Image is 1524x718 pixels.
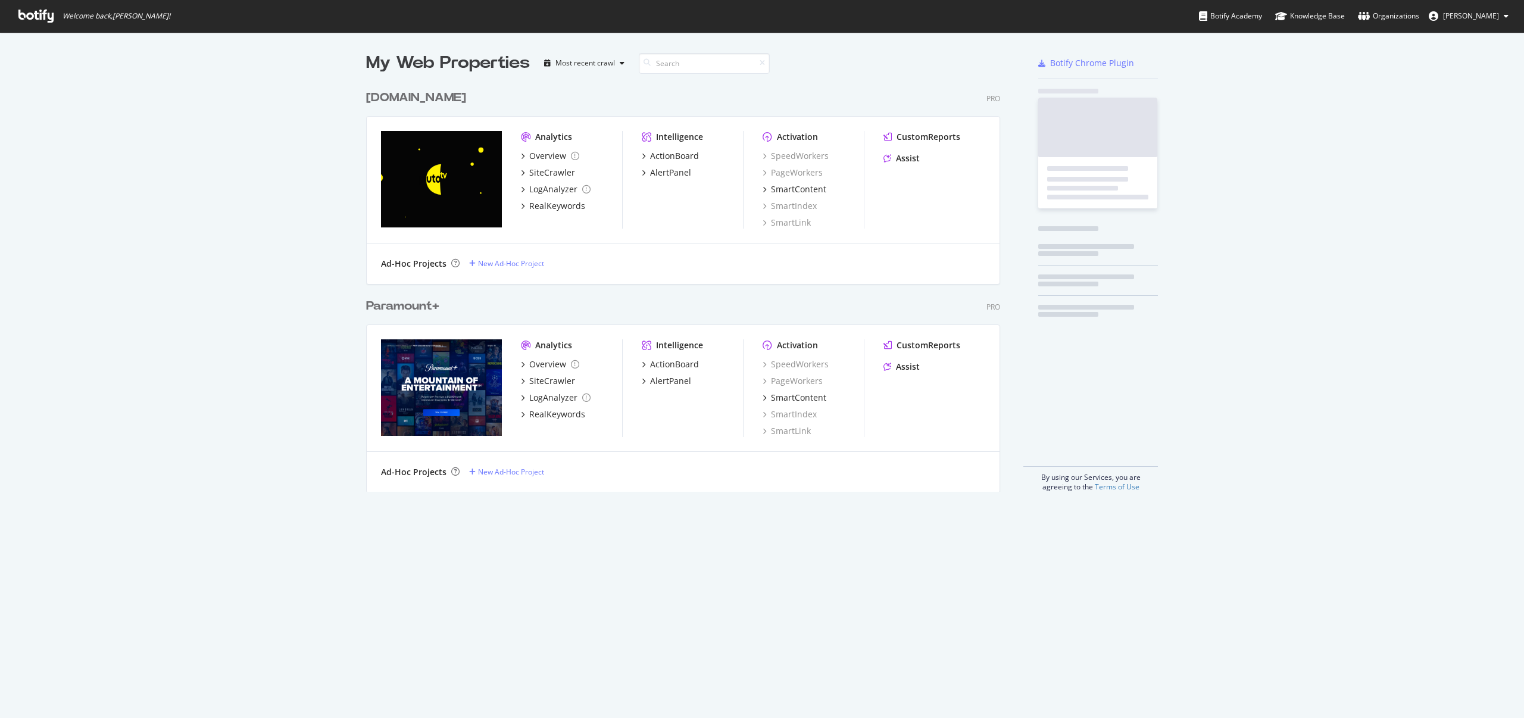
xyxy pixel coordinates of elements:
[650,358,699,370] div: ActionBoard
[777,339,818,351] div: Activation
[381,339,502,436] img: www.paramountplus.com
[529,408,585,420] div: RealKeywords
[535,339,572,351] div: Analytics
[469,258,544,269] a: New Ad-Hoc Project
[1038,57,1134,69] a: Botify Chrome Plugin
[381,466,446,478] div: Ad-Hoc Projects
[521,375,575,387] a: SiteCrawler
[555,60,615,67] div: Most recent crawl
[1443,11,1499,21] span: Lauren McDevitt
[763,217,811,229] a: SmartLink
[771,183,826,195] div: SmartContent
[529,392,577,404] div: LogAnalyzer
[650,375,691,387] div: AlertPanel
[763,358,829,370] a: SpeedWorkers
[986,302,1000,312] div: Pro
[366,298,444,315] a: Paramount+
[642,375,691,387] a: AlertPanel
[529,200,585,212] div: RealKeywords
[366,89,471,107] a: [DOMAIN_NAME]
[529,183,577,195] div: LogAnalyzer
[642,358,699,370] a: ActionBoard
[521,358,579,370] a: Overview
[535,131,572,143] div: Analytics
[642,150,699,162] a: ActionBoard
[763,150,829,162] a: SpeedWorkers
[883,361,920,373] a: Assist
[1095,482,1139,492] a: Terms of Use
[656,339,703,351] div: Intelligence
[763,375,823,387] a: PageWorkers
[63,11,170,21] span: Welcome back, [PERSON_NAME] !
[521,183,591,195] a: LogAnalyzer
[1275,10,1345,22] div: Knowledge Base
[763,408,817,420] a: SmartIndex
[521,408,585,420] a: RealKeywords
[897,131,960,143] div: CustomReports
[650,167,691,179] div: AlertPanel
[521,392,591,404] a: LogAnalyzer
[1358,10,1419,22] div: Organizations
[763,200,817,212] a: SmartIndex
[897,339,960,351] div: CustomReports
[763,425,811,437] a: SmartLink
[883,339,960,351] a: CustomReports
[366,298,439,315] div: Paramount+
[478,258,544,269] div: New Ad-Hoc Project
[381,258,446,270] div: Ad-Hoc Projects
[896,152,920,164] div: Assist
[469,467,544,477] a: New Ad-Hoc Project
[656,131,703,143] div: Intelligence
[896,361,920,373] div: Assist
[883,152,920,164] a: Assist
[521,167,575,179] a: SiteCrawler
[381,131,502,227] img: pluto.tv
[529,150,566,162] div: Overview
[763,167,823,179] a: PageWorkers
[521,150,579,162] a: Overview
[478,467,544,477] div: New Ad-Hoc Project
[763,392,826,404] a: SmartContent
[529,375,575,387] div: SiteCrawler
[529,167,575,179] div: SiteCrawler
[777,131,818,143] div: Activation
[650,150,699,162] div: ActionBoard
[763,183,826,195] a: SmartContent
[639,53,770,74] input: Search
[529,358,566,370] div: Overview
[883,131,960,143] a: CustomReports
[366,75,1010,492] div: grid
[1023,466,1158,492] div: By using our Services, you are agreeing to the
[642,167,691,179] a: AlertPanel
[366,89,466,107] div: [DOMAIN_NAME]
[1199,10,1262,22] div: Botify Academy
[1050,57,1134,69] div: Botify Chrome Plugin
[366,51,530,75] div: My Web Properties
[539,54,629,73] button: Most recent crawl
[1419,7,1518,26] button: [PERSON_NAME]
[986,93,1000,104] div: Pro
[771,392,826,404] div: SmartContent
[521,200,585,212] a: RealKeywords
